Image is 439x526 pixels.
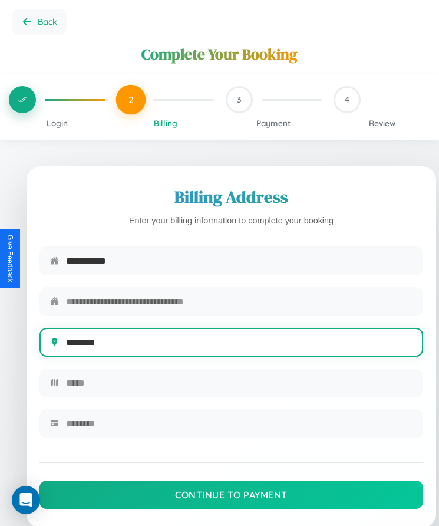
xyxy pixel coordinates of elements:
div: Open Intercom Messenger [12,486,40,514]
h2: Billing Address [39,185,423,209]
span: Payment [256,118,291,128]
span: 4 [345,94,349,105]
button: Go back [12,9,67,35]
span: Review [369,118,395,128]
span: 3 [237,94,242,105]
span: 2 [128,94,133,106]
span: Billing [154,118,177,128]
div: Give Feedback [6,235,14,282]
h1: Complete Your Booking [141,44,298,65]
p: Enter your billing information to complete your booking [39,213,423,229]
button: Continue to Payment [39,481,423,509]
span: Login [47,118,68,128]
